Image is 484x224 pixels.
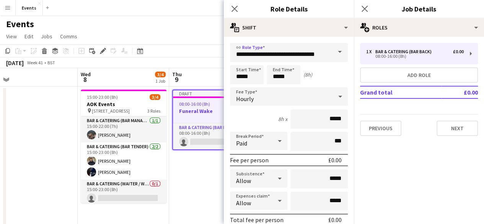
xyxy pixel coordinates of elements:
[173,123,257,149] app-card-role: Bar & Catering (Bar Back)0/108:00-16:00 (8h)
[147,108,160,114] span: 3 Roles
[81,116,166,142] app-card-role: Bar & Catering (Bar Manager)1/115:00-22:00 (7h)[PERSON_NAME]
[354,18,484,37] div: Roles
[230,216,284,224] div: Total fee per person
[179,101,210,107] span: 08:00-16:00 (8h)
[224,4,354,14] h3: Role Details
[360,121,401,136] button: Previous
[92,108,130,114] span: [STREET_ADDRESS]
[81,180,166,206] app-card-role: Bar & Catering (Waiter / waitress)0/115:00-23:00 (8h)
[375,49,435,54] div: Bar & Catering (Bar Back)
[236,199,251,207] span: Allow
[81,90,166,203] app-job-card: 15:00-23:00 (8h)3/4AOK Events [STREET_ADDRESS]3 RolesBar & Catering (Bar Manager)1/115:00-22:00 (...
[81,142,166,180] app-card-role: Bar & Catering (Bar Tender)2/215:00-23:00 (8h)[PERSON_NAME][PERSON_NAME]
[437,121,478,136] button: Next
[25,60,44,65] span: Week 41
[150,94,160,100] span: 3/4
[38,31,55,41] a: Jobs
[236,177,251,185] span: Allow
[6,33,17,40] span: View
[172,71,182,78] span: Thu
[24,33,33,40] span: Edit
[236,95,254,103] span: Hourly
[57,31,80,41] a: Comms
[360,86,442,98] td: Grand total
[303,71,312,78] div: (8h)
[360,67,478,83] button: Add role
[6,59,24,67] div: [DATE]
[354,4,484,14] h3: Job Details
[366,54,464,58] div: 08:00-16:00 (8h)
[442,86,478,98] td: £0.00
[6,18,34,30] h1: Events
[366,49,375,54] div: 1 x
[328,156,342,164] div: £0.00
[60,33,77,40] span: Comms
[47,60,55,65] div: BST
[155,72,166,77] span: 3/4
[155,78,165,84] div: 1 Job
[236,139,247,147] span: Paid
[171,75,182,84] span: 9
[173,90,257,96] div: Draft
[80,75,91,84] span: 8
[41,33,52,40] span: Jobs
[21,31,36,41] a: Edit
[16,0,43,15] button: Events
[278,116,287,123] div: 8h x
[328,216,342,224] div: £0.00
[224,18,354,37] div: Shift
[3,31,20,41] a: View
[173,108,257,114] h3: Funeral Wake
[230,156,269,164] div: Fee per person
[81,71,91,78] span: Wed
[81,101,166,108] h3: AOK Events
[172,90,258,150] app-job-card: Draft08:00-16:00 (8h)0/1Funeral Wake1 RoleBar & Catering (Bar Back)0/108:00-16:00 (8h)
[453,49,464,54] div: £0.00
[87,94,118,100] span: 15:00-23:00 (8h)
